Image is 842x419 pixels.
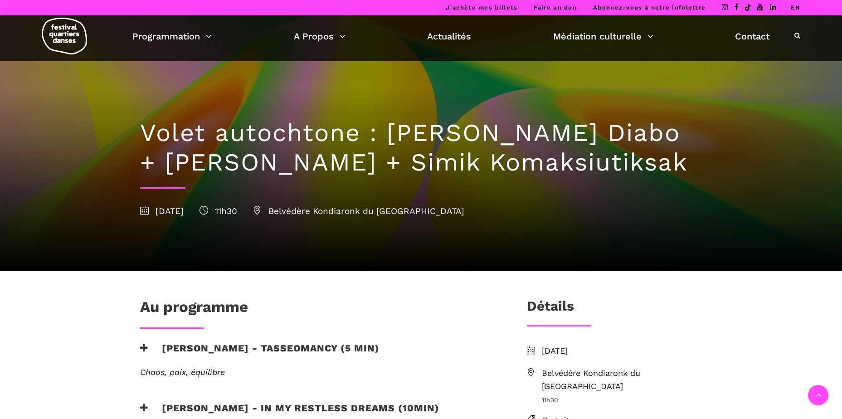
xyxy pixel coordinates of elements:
[140,298,248,321] h1: Au programme
[140,367,225,377] em: Chaos, paix, équilibre
[593,4,706,11] a: Abonnez-vous à notre infolettre
[527,298,574,321] h3: Détails
[132,29,212,44] a: Programmation
[553,29,653,44] a: Médiation culturelle
[253,206,464,216] span: Belvédère Kondiaronk du [GEOGRAPHIC_DATA]
[791,4,800,11] a: EN
[542,395,702,405] span: 11h30
[542,345,702,358] span: [DATE]
[140,342,380,365] h3: [PERSON_NAME] - Tasseomancy (5 min)
[735,29,769,44] a: Contact
[294,29,346,44] a: A Propos
[542,367,702,393] span: Belvédère Kondiaronk du [GEOGRAPHIC_DATA]
[427,29,471,44] a: Actualités
[140,118,702,177] h1: Volet autochtone : [PERSON_NAME] Diabo + [PERSON_NAME] + Simik Komaksiutiksak
[140,206,184,216] span: [DATE]
[42,18,87,54] img: logo-fqd-med
[446,4,517,11] a: J’achète mes billets
[534,4,577,11] a: Faire un don
[200,206,237,216] span: 11h30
